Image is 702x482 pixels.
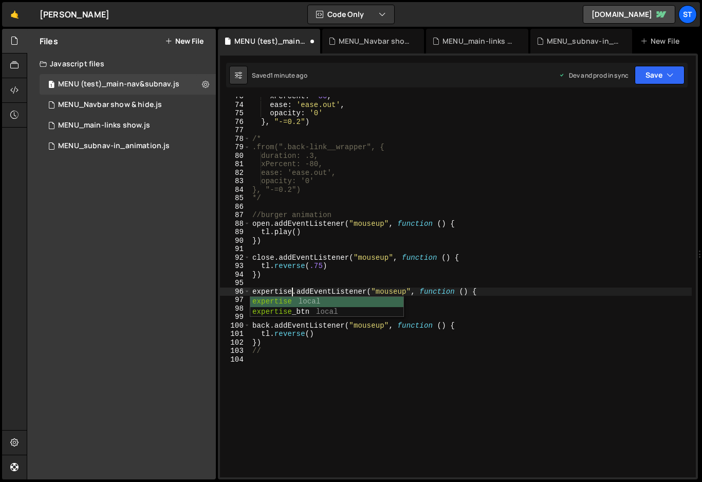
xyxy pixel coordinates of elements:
[220,203,250,211] div: 86
[2,2,27,27] a: 🤙
[678,5,697,24] a: St
[220,211,250,220] div: 87
[220,143,250,152] div: 79
[220,152,250,160] div: 80
[547,36,620,46] div: MENU_subnav-in_animation.js
[40,95,216,115] div: 16445/44544.js
[58,100,162,110] div: MENU_Navbar show & hide.js
[40,74,216,95] div: 16445/45050.js
[220,262,250,271] div: 93
[220,109,250,118] div: 75
[220,338,250,347] div: 102
[220,228,250,237] div: 89
[220,245,250,254] div: 91
[220,322,250,330] div: 100
[220,347,250,355] div: 103
[339,36,412,46] div: MENU_Navbar show & hide.js
[58,121,150,130] div: MENU_main-links show.js
[583,5,675,24] a: [DOMAIN_NAME]
[165,37,204,45] button: New File
[220,177,250,186] div: 83
[220,355,250,364] div: 104
[308,5,394,24] button: Code Only
[220,92,250,101] div: 73
[220,271,250,279] div: 94
[27,53,216,74] div: Javascript files
[220,169,250,177] div: 82
[234,36,307,46] div: MENU (test)_main-nav&subnav.js
[559,71,629,80] div: Dev and prod in sync
[220,279,250,288] div: 95
[252,71,307,80] div: Saved
[220,296,250,305] div: 97
[220,194,250,203] div: 85
[40,115,216,136] div: MENU_main-links show.js
[58,141,170,151] div: MENU_subnav-in_animation.js
[442,36,515,46] div: MENU_main-links show.js
[220,135,250,144] div: 78
[40,35,58,47] h2: Files
[220,186,250,194] div: 84
[40,8,109,21] div: [PERSON_NAME]
[48,81,54,90] span: 1
[220,288,250,296] div: 96
[40,136,216,156] div: MENU_subnav-in_animation.js
[635,66,685,84] button: Save
[270,71,307,80] div: 1 minute ago
[220,254,250,262] div: 92
[220,237,250,245] div: 90
[220,330,250,338] div: 101
[220,101,250,110] div: 74
[220,126,250,135] div: 77
[220,118,250,127] div: 76
[220,313,250,322] div: 99
[640,36,683,46] div: New File
[220,160,250,169] div: 81
[58,80,179,89] div: MENU (test)_main-nav&subnav.js
[220,220,250,228] div: 88
[220,305,250,313] div: 98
